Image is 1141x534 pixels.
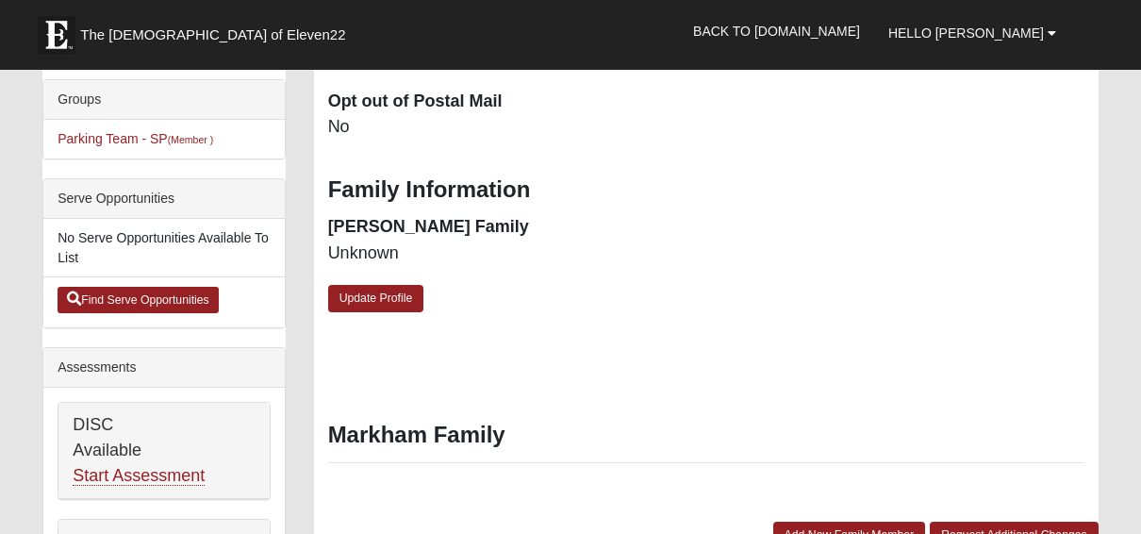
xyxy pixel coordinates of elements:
dt: Opt out of Postal Mail [328,90,692,114]
h3: Markham Family [328,422,1084,449]
div: Serve Opportunities [43,179,284,219]
a: Parking Team - SP(Member ) [58,131,213,146]
a: Update Profile [328,285,424,312]
span: The [DEMOGRAPHIC_DATA] of Eleven22 [80,25,345,44]
a: Hello [PERSON_NAME] [874,9,1070,57]
a: Find Serve Opportunities [58,287,219,313]
div: Assessments [43,348,284,388]
div: Groups [43,80,284,120]
li: No Serve Opportunities Available To List [43,219,284,277]
h3: Family Information [328,176,1084,204]
dt: [PERSON_NAME] Family [328,215,692,240]
dd: Unknown [328,242,692,266]
a: The [DEMOGRAPHIC_DATA] of Eleven22 [28,7,405,54]
a: Back to [DOMAIN_NAME] [679,8,874,55]
dd: No [328,115,692,140]
img: Eleven22 logo [38,16,75,54]
small: (Member ) [168,134,213,145]
span: Hello [PERSON_NAME] [888,25,1044,41]
div: DISC Available [58,403,269,499]
a: Start Assessment [73,466,205,486]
